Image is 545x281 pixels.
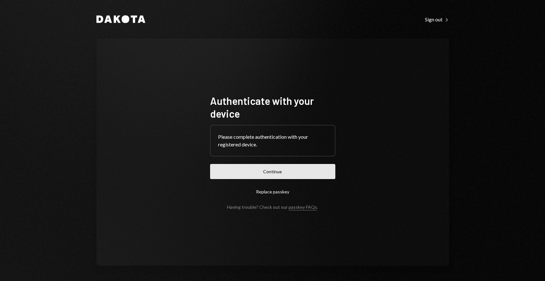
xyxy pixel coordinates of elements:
[210,184,335,199] button: Replace passkey
[218,133,327,148] div: Please complete authentication with your registered device.
[289,204,317,210] a: passkey FAQs
[210,94,335,120] h1: Authenticate with your device
[425,16,449,23] a: Sign out
[227,204,318,210] div: Having trouble? Check out our .
[210,164,335,179] button: Continue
